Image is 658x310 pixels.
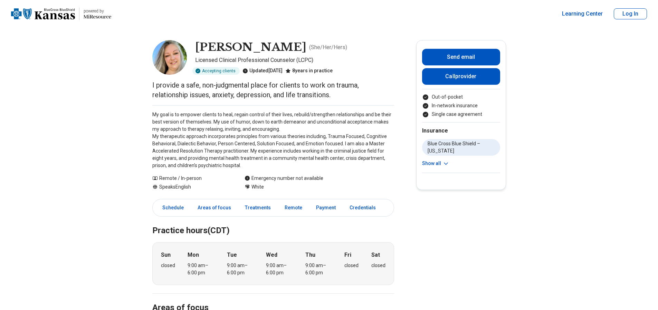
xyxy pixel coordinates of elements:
p: powered by [84,8,111,14]
strong: Thu [305,251,315,259]
p: Licensed Clinical Professional Counselor (LCPC) [195,56,394,64]
div: 9:00 am – 6:00 pm [188,262,214,276]
a: Learning Center [562,10,603,18]
div: closed [371,262,385,269]
strong: Sun [161,251,171,259]
a: Treatments [241,201,275,215]
div: 9:00 am – 6:00 pm [305,262,332,276]
div: Updated [DATE] [242,67,283,75]
a: Credentials [345,201,384,215]
img: Misty Humphrey, Licensed Clinical Professional Counselor (LCPC) [152,40,187,75]
button: Send email [422,49,500,65]
button: Callprovider [422,68,500,85]
div: Remote / In-person [152,175,231,182]
div: 9:00 am – 6:00 pm [227,262,254,276]
h1: [PERSON_NAME] [195,40,306,55]
a: Areas of focus [193,201,235,215]
span: White [251,183,264,191]
li: Single case agreement [422,111,500,118]
div: closed [344,262,359,269]
strong: Fri [344,251,351,259]
div: When does the program meet? [152,242,394,285]
li: Out-of-pocket [422,93,500,101]
strong: Wed [266,251,277,259]
div: 9:00 am – 6:00 pm [266,262,293,276]
h2: Practice hours (CDT) [152,208,394,237]
strong: Tue [227,251,237,259]
p: ( She/Her/Hers ) [309,43,347,52]
a: Home page [11,3,111,25]
li: In-network insurance [422,102,500,109]
div: Speaks English [152,183,231,191]
div: Accepting clients [192,67,240,75]
div: 8 years in practice [285,67,333,75]
li: Blue Cross Blue Shield – [US_STATE] [422,139,500,156]
h2: Insurance [422,127,500,135]
a: Payment [312,201,340,215]
button: Log In [614,8,647,19]
div: Emergency number not available [245,175,323,182]
div: closed [161,262,175,269]
a: Remote [280,201,306,215]
strong: Mon [188,251,199,259]
a: Schedule [154,201,188,215]
strong: Sat [371,251,380,259]
button: Show all [422,160,449,167]
ul: Payment options [422,93,500,118]
p: I provide a safe, non-judgmental place for clients to work on trauma, relationship issues, anxiet... [152,80,394,100]
p: My goal is to empower clients to heal, regain control of their lives, rebuild/strengthen relation... [152,111,394,169]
